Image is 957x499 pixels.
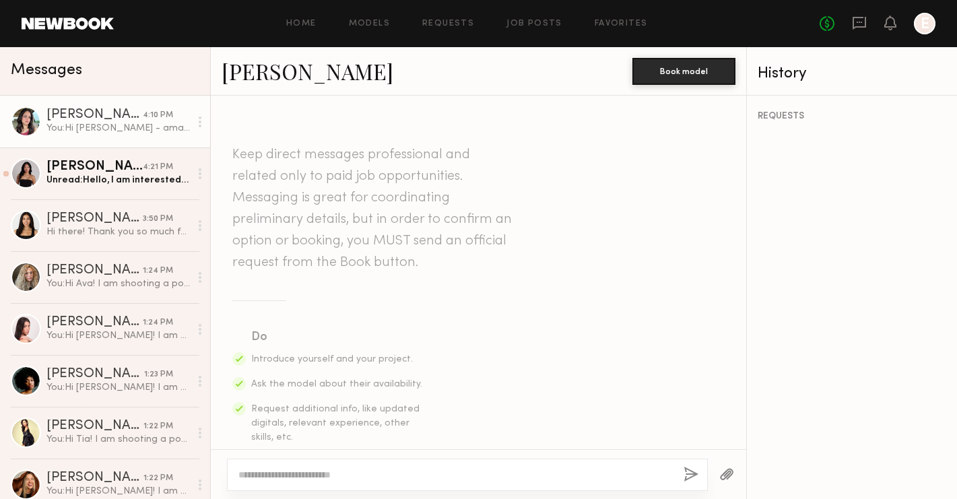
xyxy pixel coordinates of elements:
[143,213,173,226] div: 3:50 PM
[286,20,317,28] a: Home
[143,161,173,174] div: 4:21 PM
[46,485,190,498] div: You: Hi [PERSON_NAME]! I am shooting a podcast based on Women's Hormonal Health [DATE][DATE] in [...
[46,316,143,329] div: [PERSON_NAME]
[46,160,143,174] div: [PERSON_NAME]
[506,20,562,28] a: Job Posts
[422,20,474,28] a: Requests
[46,122,190,135] div: You: Hi [PERSON_NAME] - amazing! Yes - we are a women's hormonal health brand focused on PCOS. We...
[46,381,190,394] div: You: Hi [PERSON_NAME]! I am shooting a podcast based on Women's Hormonal Health [DATE][DATE] in [...
[144,368,173,381] div: 1:23 PM
[46,264,143,277] div: [PERSON_NAME]
[11,63,82,78] span: Messages
[143,265,173,277] div: 1:24 PM
[46,471,143,485] div: [PERSON_NAME]
[46,212,143,226] div: [PERSON_NAME]
[143,109,173,122] div: 4:10 PM
[595,20,648,28] a: Favorites
[46,108,143,122] div: [PERSON_NAME]
[46,433,190,446] div: You: Hi Tia! I am shooting a podcast based on Women's Hormonal Health [DATE][DATE] in [GEOGRAPHIC...
[143,420,173,433] div: 1:22 PM
[251,328,424,347] div: Do
[46,329,190,342] div: You: Hi [PERSON_NAME]! I am shooting a podcast based on Women's Hormonal Health [DATE][DATE] in [...
[632,58,735,85] button: Book model
[232,144,515,273] header: Keep direct messages professional and related only to paid job opportunities. Messaging is great ...
[914,13,935,34] a: E
[758,66,946,81] div: History
[46,420,143,433] div: [PERSON_NAME]
[46,277,190,290] div: You: Hi Ava! I am shooting a podcast based on Women's Hormonal Health [DATE][DATE] in [GEOGRAPHIC...
[251,355,413,364] span: Introduce yourself and your project.
[251,405,420,442] span: Request additional info, like updated digitals, relevant experience, other skills, etc.
[143,472,173,485] div: 1:22 PM
[251,380,422,389] span: Ask the model about their availability.
[222,57,393,86] a: [PERSON_NAME]
[758,112,946,121] div: REQUESTS
[46,226,190,238] div: Hi there! Thank you so much for reaching out. I would have loved to be apart of this shoot, but a...
[143,317,173,329] div: 1:24 PM
[349,20,390,28] a: Models
[46,174,190,187] div: Unread: Hello, I am interested in possibly working with you for this podcast! I would love to hea...
[632,65,735,76] a: Book model
[46,368,144,381] div: [PERSON_NAME]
